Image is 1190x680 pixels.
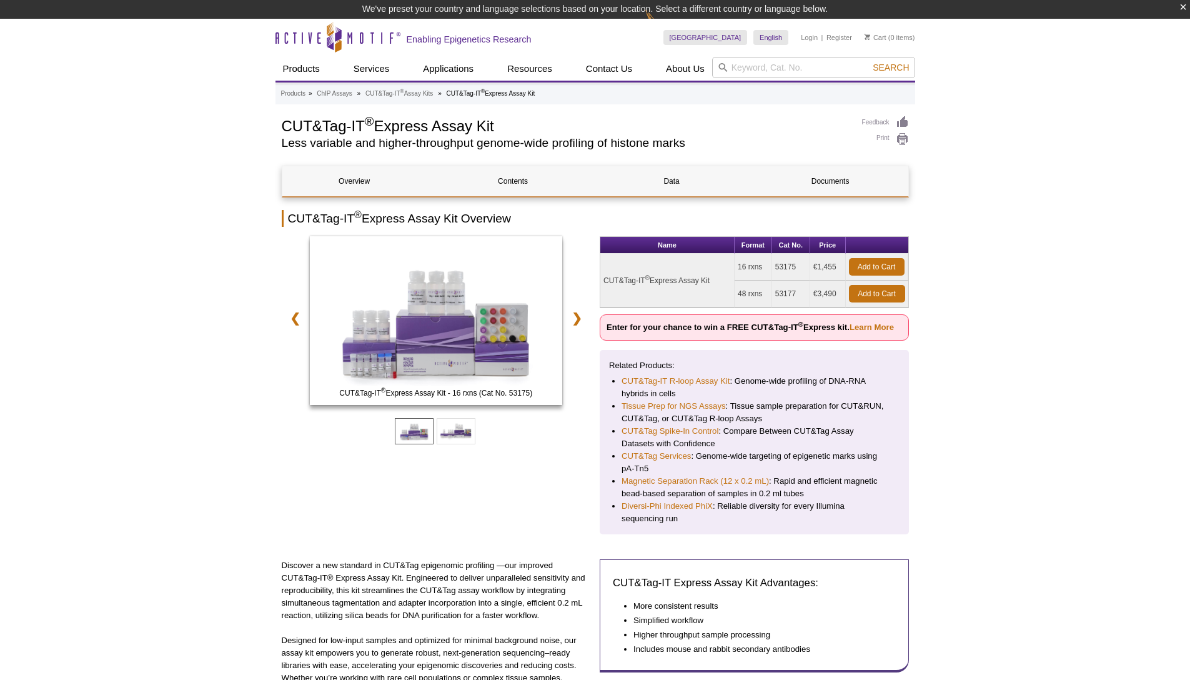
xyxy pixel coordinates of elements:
[600,254,735,307] td: CUT&Tag-IT Express Assay Kit
[633,643,883,656] li: Includes mouse and rabbit secondary antibodies
[609,359,900,372] p: Related Products:
[735,254,772,281] td: 16 rxns
[663,30,748,45] a: [GEOGRAPHIC_DATA]
[826,33,852,42] a: Register
[801,33,818,42] a: Login
[282,166,427,196] a: Overview
[873,62,909,72] span: Search
[613,576,896,591] h3: CUT&Tag-IT Express Assay Kit Advantages:
[753,30,788,45] a: English
[600,166,744,196] a: Data
[282,116,850,134] h1: CUT&Tag-IT Express Assay Kit
[622,450,887,475] li: : Genome-wide targeting of epigenetic marks using pA-Tn5
[798,321,803,328] sup: ®
[772,237,810,254] th: Cat No.
[365,114,374,128] sup: ®
[735,237,772,254] th: Format
[600,237,735,254] th: Name
[622,475,887,500] li: : Rapid and efficient magnetic bead-based separation of samples in 0.2 ml tubes
[578,57,640,81] a: Contact Us
[415,57,481,81] a: Applications
[633,614,883,627] li: Simplified workflow
[850,322,894,332] a: Learn More
[810,281,846,307] td: €3,490
[869,62,913,73] button: Search
[310,236,563,405] img: CUT&Tag-IT Express Assay Kit - 16 rxns
[400,88,404,94] sup: ®
[365,88,433,99] a: CUT&Tag-IT®Assay Kits
[317,88,352,99] a: ChIP Assays
[312,387,560,399] span: CUT&Tag-IT Express Assay Kit - 16 rxns (Cat No. 53175)
[346,57,397,81] a: Services
[658,57,712,81] a: About Us
[357,90,361,97] li: »
[810,237,846,254] th: Price
[622,500,887,525] li: : Reliable diversity for every Illumina sequencing run
[735,281,772,307] td: 48 rxns
[633,600,883,612] li: More consistent results
[282,210,909,227] h2: CUT&Tag-IT Express Assay Kit Overview
[622,375,887,400] li: : Genome-wide profiling of DNA-RNA hybrids in cells
[381,387,385,394] sup: ®
[622,475,769,487] a: Magnetic Separation Rack (12 x 0.2 mL)
[758,166,903,196] a: Documents
[282,304,309,332] a: ❮
[282,559,591,622] p: Discover a new standard in CUT&Tag epigenomic profiling —our improved CUT&Tag-IT® Express Assay K...
[865,30,915,45] li: (0 items)
[622,400,726,412] a: Tissue Prep for NGS Assays
[275,57,327,81] a: Products
[500,57,560,81] a: Resources
[481,88,485,94] sup: ®
[438,90,442,97] li: »
[282,137,850,149] h2: Less variable and higher-throughput genome-wide profiling of histone marks
[865,34,870,40] img: Your Cart
[622,425,718,437] a: CUT&Tag Spike-In Control
[622,450,691,462] a: CUT&Tag Services
[821,30,823,45] li: |
[446,90,535,97] li: CUT&Tag-IT Express Assay Kit
[645,9,678,39] img: Change Here
[645,274,650,281] sup: ®
[810,254,846,281] td: €1,455
[862,132,909,146] a: Print
[622,400,887,425] li: : Tissue sample preparation for CUT&RUN, CUT&Tag, or CUT&Tag R-loop Assays
[622,375,730,387] a: CUT&Tag-IT R-loop Assay Kit
[441,166,585,196] a: Contents
[865,33,886,42] a: Cart
[622,500,713,512] a: Diversi-Phi Indexed PhiX
[772,281,810,307] td: 53177
[849,258,905,276] a: Add to Cart
[862,116,909,129] a: Feedback
[772,254,810,281] td: 53175
[563,304,590,332] a: ❯
[622,425,887,450] li: : Compare Between CUT&Tag Assay Datasets with Confidence
[849,285,905,302] a: Add to Cart
[712,57,915,78] input: Keyword, Cat. No.
[310,236,563,409] a: CUT&Tag-IT Express Assay Kit - 16 rxns
[633,629,883,641] li: Higher throughput sample processing
[281,88,305,99] a: Products
[607,322,894,332] strong: Enter for your chance to win a FREE CUT&Tag-IT Express kit.
[407,34,532,45] h2: Enabling Epigenetics Research
[309,90,312,97] li: »
[354,209,362,220] sup: ®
